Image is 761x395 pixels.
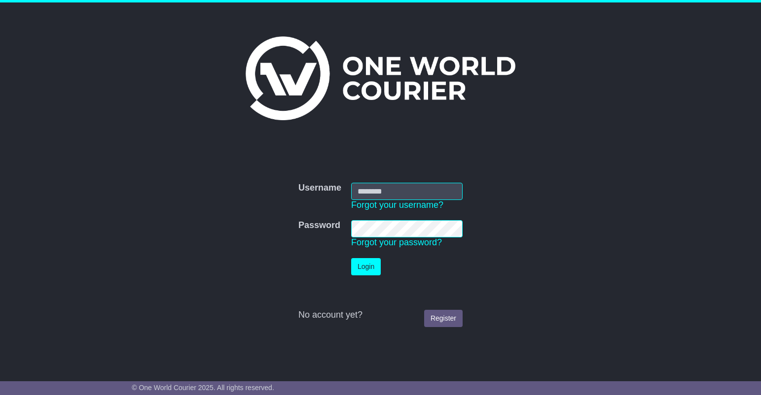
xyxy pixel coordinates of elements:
[298,220,340,231] label: Password
[298,183,341,194] label: Username
[351,200,443,210] a: Forgot your username?
[246,36,515,120] img: One World
[351,258,381,275] button: Login
[351,237,442,247] a: Forgot your password?
[132,384,274,392] span: © One World Courier 2025. All rights reserved.
[298,310,463,321] div: No account yet?
[424,310,463,327] a: Register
